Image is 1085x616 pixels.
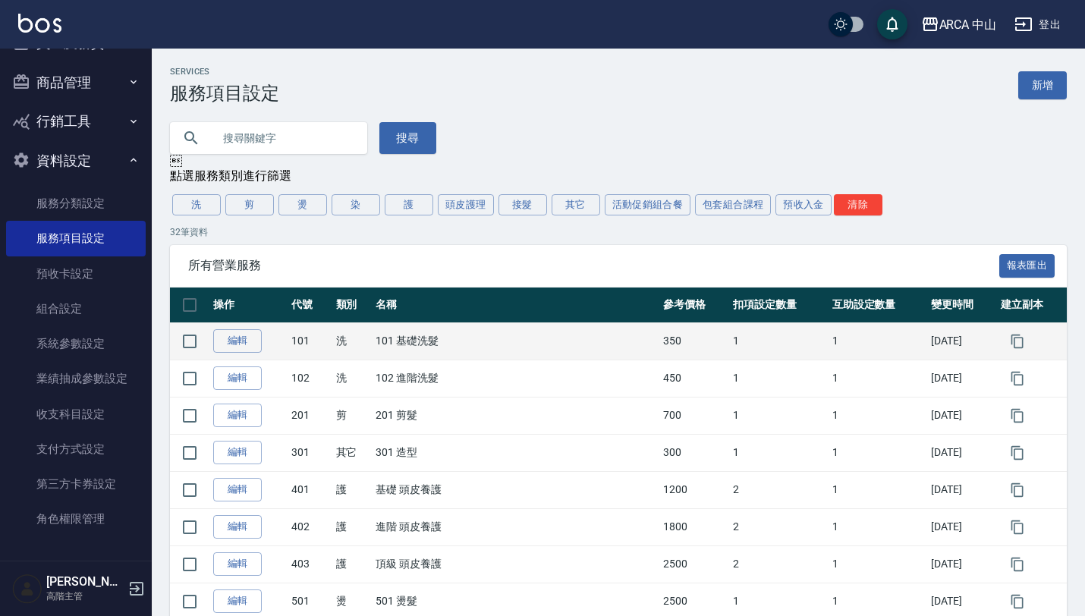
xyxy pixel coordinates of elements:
[1018,71,1067,99] a: 新增
[927,397,997,434] td: [DATE]
[288,471,332,508] td: 401
[997,288,1067,323] th: 建立副本
[372,288,659,323] th: 名稱
[6,291,146,326] a: 組合設定
[659,288,729,323] th: 參考價格
[372,397,659,434] td: 201 剪髮
[729,288,829,323] th: 扣項設定數量
[372,322,659,360] td: 101 基礎洗髮
[379,122,436,154] button: 搜尋
[6,186,146,221] a: 服務分類設定
[6,501,146,536] a: 角色權限管理
[170,168,1067,184] div: 點選服務類別進行篩選
[372,471,659,508] td: 基礎 頭皮養護
[498,194,547,215] button: 接髮
[6,326,146,361] a: 系統參數設定
[225,194,274,215] button: 剪
[46,589,124,603] p: 高階主管
[927,545,997,583] td: [DATE]
[829,360,928,397] td: 1
[288,397,332,434] td: 201
[438,194,494,215] button: 頭皮護理
[332,434,373,471] td: 其它
[213,441,262,464] a: 編輯
[213,366,262,390] a: 編輯
[659,434,729,471] td: 300
[288,288,332,323] th: 代號
[172,194,221,215] button: 洗
[332,471,373,508] td: 護
[288,508,332,545] td: 402
[170,225,1067,239] p: 32 筆資料
[6,361,146,396] a: 業績抽成參數設定
[12,574,42,604] img: Person
[372,508,659,545] td: 進階 頭皮養護
[332,545,373,583] td: 護
[927,508,997,545] td: [DATE]
[829,545,928,583] td: 1
[288,545,332,583] td: 403
[695,194,771,215] button: 包套組合課程
[213,589,262,613] a: 編輯
[372,360,659,397] td: 102 進階洗髮
[6,63,146,102] button: 商品管理
[46,574,124,589] h5: [PERSON_NAME]
[829,397,928,434] td: 1
[213,515,262,539] a: 編輯
[6,432,146,467] a: 支付方式設定
[288,360,332,397] td: 102
[209,288,288,323] th: 操作
[385,194,433,215] button: 護
[927,434,997,471] td: [DATE]
[829,508,928,545] td: 1
[834,194,882,215] button: 清除
[213,478,262,501] a: 編輯
[927,471,997,508] td: [DATE]
[212,118,355,159] input: 搜尋關鍵字
[939,15,997,34] div: ARCA 中山
[829,322,928,360] td: 1
[332,508,373,545] td: 護
[18,14,61,33] img: Logo
[659,508,729,545] td: 1800
[6,221,146,256] a: 服務項目設定
[188,258,999,273] span: 所有營業服務
[278,194,327,215] button: 燙
[288,322,332,360] td: 101
[829,288,928,323] th: 互助設定數量
[915,9,1003,40] button: ARCA 中山
[999,257,1055,272] a: 報表匯出
[659,471,729,508] td: 1200
[332,397,373,434] td: 剪
[829,434,928,471] td: 1
[605,194,691,215] button: 活動促銷組合餐
[6,397,146,432] a: 收支科目設定
[213,552,262,576] a: 編輯
[332,288,373,323] th: 類別
[729,322,829,360] td: 1
[999,254,1055,278] button: 報表匯出
[775,194,832,215] button: 預收入金
[729,360,829,397] td: 1
[659,322,729,360] td: 350
[6,256,146,291] a: 預收卡設定
[829,471,928,508] td: 1
[332,194,380,215] button: 染
[877,9,907,39] button: save
[927,322,997,360] td: [DATE]
[332,322,373,360] td: 洗
[659,360,729,397] td: 450
[659,545,729,583] td: 2500
[729,508,829,545] td: 2
[372,545,659,583] td: 頂級 頭皮養護
[6,141,146,181] button: 資料設定
[288,434,332,471] td: 301
[332,360,373,397] td: 洗
[170,67,279,77] h2: Services
[213,329,262,353] a: 編輯
[372,434,659,471] td: 301 造型
[213,404,262,427] a: 編輯
[729,471,829,508] td: 2
[659,397,729,434] td: 700
[729,397,829,434] td: 1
